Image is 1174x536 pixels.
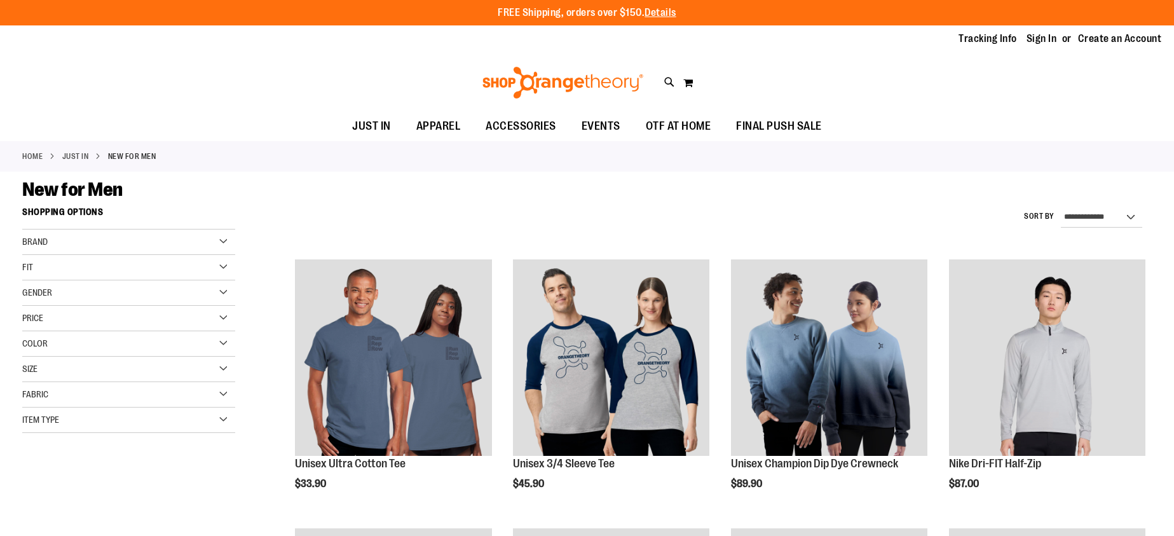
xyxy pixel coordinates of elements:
a: Unisex 3/4 Sleeve Tee [513,259,709,458]
strong: New for Men [108,151,156,162]
a: JUST IN [62,151,89,162]
a: Tracking Info [959,32,1017,46]
img: Shop Orangetheory [481,67,645,99]
img: Unisex 3/4 Sleeve Tee [513,259,709,456]
div: product [507,253,716,522]
a: Unisex 3/4 Sleeve Tee [513,457,615,470]
span: ACCESSORIES [486,112,556,141]
a: Sign In [1027,32,1057,46]
div: Fabric [22,382,235,408]
span: Gender [22,287,52,298]
span: $33.90 [295,478,328,490]
span: Size [22,364,38,374]
strong: Shopping Options [22,201,235,230]
a: Nike Dri-FIT Half-Zip [949,457,1041,470]
div: Color [22,331,235,357]
label: Sort By [1024,211,1055,222]
span: Brand [22,237,48,247]
img: Unisex Champion Dip Dye Crewneck [731,259,927,456]
div: Size [22,357,235,382]
img: Unisex Ultra Cotton Tee [295,259,491,456]
div: Item Type [22,408,235,433]
span: JUST IN [352,112,391,141]
a: Create an Account [1078,32,1162,46]
a: Home [22,151,43,162]
a: Unisex Ultra Cotton Tee [295,259,491,458]
span: Price [22,313,43,323]
span: EVENTS [582,112,620,141]
div: product [943,253,1152,522]
span: Fit [22,262,33,272]
span: New for Men [22,179,123,200]
div: product [725,253,934,522]
div: Price [22,306,235,331]
span: FINAL PUSH SALE [736,112,822,141]
a: Details [645,7,676,18]
img: Nike Dri-FIT Half-Zip [949,259,1145,456]
span: $87.00 [949,478,981,490]
div: Brand [22,230,235,255]
a: Nike Dri-FIT Half-Zip [949,259,1145,458]
span: OTF AT HOME [646,112,711,141]
span: Color [22,338,48,348]
span: APPAREL [416,112,461,141]
div: product [289,253,498,522]
div: Fit [22,255,235,280]
a: Unisex Champion Dip Dye Crewneck [731,457,898,470]
div: Gender [22,280,235,306]
a: Unisex Champion Dip Dye Crewneck [731,259,927,458]
span: Item Type [22,415,59,425]
span: Fabric [22,389,48,399]
p: FREE Shipping, orders over $150. [498,6,676,20]
span: $89.90 [731,478,764,490]
span: $45.90 [513,478,546,490]
a: Unisex Ultra Cotton Tee [295,457,406,470]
